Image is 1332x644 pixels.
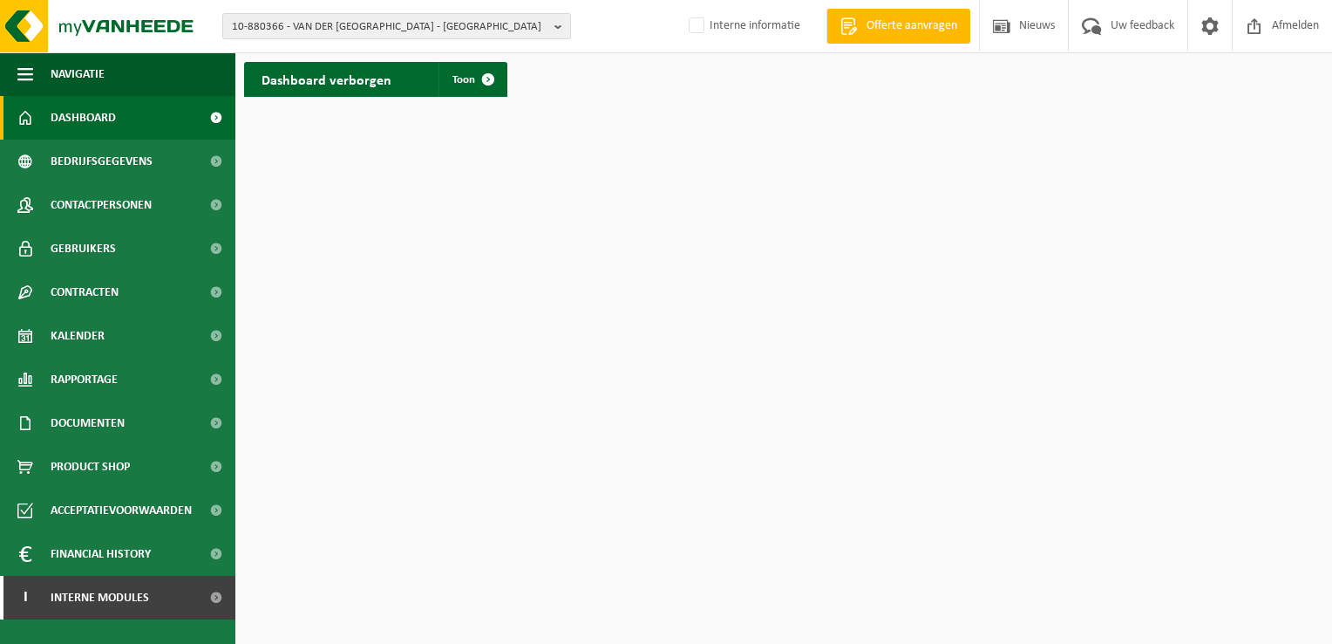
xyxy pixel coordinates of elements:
[244,62,409,96] h2: Dashboard verborgen
[51,140,153,183] span: Bedrijfsgegevens
[17,576,33,620] span: I
[51,401,125,445] span: Documenten
[685,13,800,39] label: Interne informatie
[51,314,105,358] span: Kalender
[51,183,152,227] span: Contactpersonen
[438,62,506,97] a: Toon
[51,576,149,620] span: Interne modules
[51,52,105,96] span: Navigatie
[51,96,116,140] span: Dashboard
[51,271,119,314] span: Contracten
[826,9,970,44] a: Offerte aanvragen
[51,445,130,489] span: Product Shop
[452,74,475,86] span: Toon
[51,358,118,401] span: Rapportage
[51,227,116,271] span: Gebruikers
[51,489,192,532] span: Acceptatievoorwaarden
[51,532,151,576] span: Financial History
[222,13,571,39] button: 10-880366 - VAN DER [GEOGRAPHIC_DATA] - [GEOGRAPHIC_DATA]
[862,17,962,35] span: Offerte aanvragen
[232,14,547,40] span: 10-880366 - VAN DER [GEOGRAPHIC_DATA] - [GEOGRAPHIC_DATA]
